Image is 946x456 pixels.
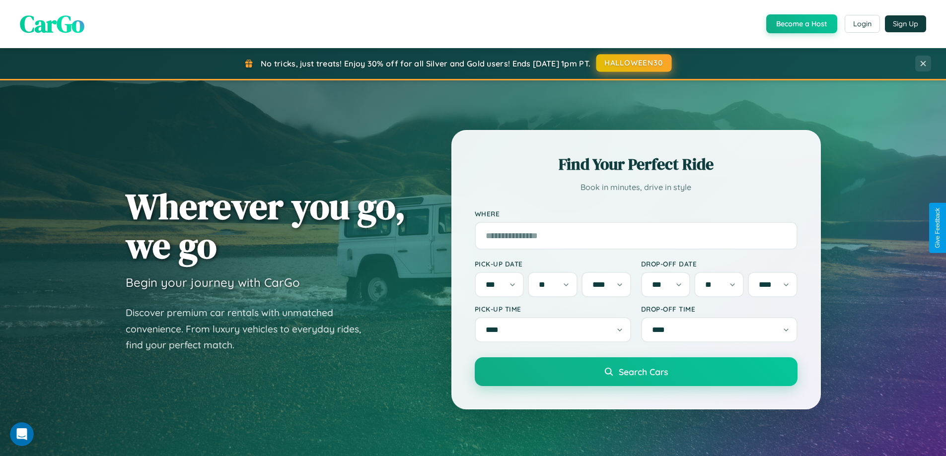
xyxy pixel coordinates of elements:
[475,153,798,175] h2: Find Your Perfect Ride
[475,180,798,195] p: Book in minutes, drive in style
[126,275,300,290] h3: Begin your journey with CarGo
[766,14,837,33] button: Become a Host
[641,305,798,313] label: Drop-off Time
[619,366,668,377] span: Search Cars
[261,59,590,68] span: No tricks, just treats! Enjoy 30% off for all Silver and Gold users! Ends [DATE] 1pm PT.
[475,209,798,218] label: Where
[126,305,374,353] p: Discover premium car rentals with unmatched convenience. From luxury vehicles to everyday rides, ...
[885,15,926,32] button: Sign Up
[596,54,672,72] button: HALLOWEEN30
[641,260,798,268] label: Drop-off Date
[934,208,941,248] div: Give Feedback
[475,357,798,386] button: Search Cars
[20,7,84,40] span: CarGo
[126,187,406,265] h1: Wherever you go, we go
[475,260,631,268] label: Pick-up Date
[475,305,631,313] label: Pick-up Time
[845,15,880,33] button: Login
[10,422,34,446] iframe: Intercom live chat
